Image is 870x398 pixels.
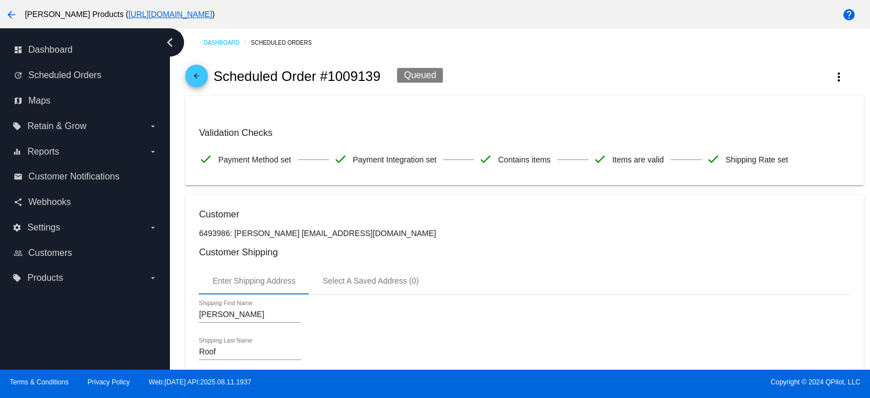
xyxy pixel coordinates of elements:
[12,223,22,232] i: settings
[148,273,157,283] i: arrow_drop_down
[129,10,212,19] a: [URL][DOMAIN_NAME]
[199,209,850,220] h3: Customer
[14,244,157,262] a: people_outline Customers
[251,34,322,52] a: Scheduled Orders
[612,148,664,172] span: Items are valid
[25,10,215,19] span: [PERSON_NAME] Products ( )
[14,172,23,181] i: email
[199,152,212,166] mat-icon: check
[726,148,788,172] span: Shipping Rate set
[199,348,301,357] input: Shipping Last Name
[148,223,157,232] i: arrow_drop_down
[479,152,492,166] mat-icon: check
[28,70,101,80] span: Scheduled Orders
[706,152,720,166] mat-icon: check
[14,249,23,258] i: people_outline
[28,96,50,106] span: Maps
[397,68,443,83] div: Queued
[27,273,63,283] span: Products
[10,378,69,386] a: Terms & Conditions
[842,8,856,22] mat-icon: help
[212,276,295,285] div: Enter Shipping Address
[593,152,607,166] mat-icon: check
[498,148,551,172] span: Contains items
[14,198,23,207] i: share
[334,152,347,166] mat-icon: check
[28,172,120,182] span: Customer Notifications
[199,127,850,138] h3: Validation Checks
[14,41,157,59] a: dashboard Dashboard
[832,70,846,84] mat-icon: more_vert
[14,66,157,84] a: update Scheduled Orders
[353,148,437,172] span: Payment Integration set
[28,248,72,258] span: Customers
[199,229,850,238] p: 6493986: [PERSON_NAME] [EMAIL_ADDRESS][DOMAIN_NAME]
[12,273,22,283] i: local_offer
[27,222,60,233] span: Settings
[12,147,22,156] i: equalizer
[14,168,157,186] a: email Customer Notifications
[214,69,381,84] h2: Scheduled Order #1009139
[5,8,18,22] mat-icon: arrow_back
[14,45,23,54] i: dashboard
[14,96,23,105] i: map
[203,34,251,52] a: Dashboard
[28,45,72,55] span: Dashboard
[12,122,22,131] i: local_offer
[27,121,86,131] span: Retain & Grow
[218,148,291,172] span: Payment Method set
[190,72,203,85] mat-icon: arrow_back
[323,276,419,285] div: Select A Saved Address (0)
[199,247,850,258] h3: Customer Shipping
[445,378,860,386] span: Copyright © 2024 QPilot, LLC
[14,193,157,211] a: share Webhooks
[149,378,251,386] a: Web:[DATE] API:2025.08.11.1937
[28,197,71,207] span: Webhooks
[88,378,130,386] a: Privacy Policy
[148,122,157,131] i: arrow_drop_down
[27,147,59,157] span: Reports
[199,310,301,319] input: Shipping First Name
[14,92,157,110] a: map Maps
[14,71,23,80] i: update
[148,147,157,156] i: arrow_drop_down
[161,33,179,52] i: chevron_left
